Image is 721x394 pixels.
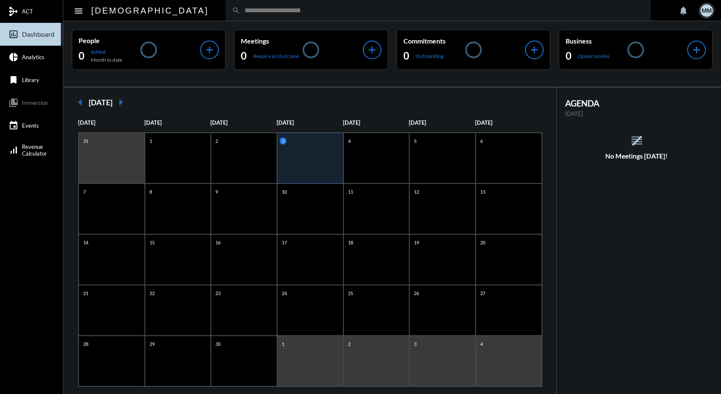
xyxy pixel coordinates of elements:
p: 4 [346,137,353,145]
span: Library [22,77,39,83]
p: 28 [81,340,90,347]
mat-icon: search [232,6,240,15]
mat-icon: event [8,120,19,131]
p: 14 [81,239,90,246]
p: 18 [346,239,355,246]
p: 23 [213,290,223,297]
p: 19 [412,239,421,246]
p: 12 [412,188,421,195]
p: 3 [412,340,419,347]
p: 29 [147,340,157,347]
h2: [DEMOGRAPHIC_DATA] [91,4,209,17]
mat-icon: arrow_right [112,94,129,111]
p: 5 [412,137,419,145]
p: [DATE] [475,119,541,126]
p: [DATE] [343,119,409,126]
button: Toggle sidenav [70,2,87,19]
mat-icon: insert_chart_outlined [8,29,19,39]
p: 20 [478,239,487,246]
h2: AGENDA [565,98,708,108]
mat-icon: arrow_left [72,94,89,111]
p: [DATE] [210,119,277,126]
p: 21 [81,290,90,297]
p: 25 [346,290,355,297]
p: 26 [412,290,421,297]
p: 1 [147,137,154,145]
mat-icon: notifications [678,5,688,16]
p: 24 [280,290,289,297]
p: 10 [280,188,289,195]
p: 17 [280,239,289,246]
p: 2 [346,340,353,347]
p: 13 [478,188,487,195]
mat-icon: mediation [8,6,19,16]
p: [DATE] [78,119,144,126]
span: ACT [22,8,33,15]
h5: No Meetings [DATE]! [557,152,717,160]
p: 8 [147,188,154,195]
p: 30 [213,340,223,347]
span: Events [22,122,39,129]
mat-icon: signal_cellular_alt [8,145,19,155]
p: 1 [280,340,286,347]
p: [DATE] [565,110,708,117]
p: 27 [478,290,487,297]
p: 11 [346,188,355,195]
p: [DATE] [277,119,343,126]
mat-icon: Side nav toggle icon [73,6,84,16]
span: Revenue Calculator [22,143,47,157]
mat-icon: bookmark [8,75,19,85]
p: 2 [213,137,220,145]
span: Immersion [22,99,48,106]
span: Analytics [22,54,44,60]
div: MM [700,4,713,17]
p: 7 [81,188,88,195]
p: 3 [280,137,286,145]
p: 22 [147,290,157,297]
mat-icon: pie_chart [8,52,19,62]
h2: [DATE] [89,98,112,107]
p: 15 [147,239,157,246]
p: 16 [213,239,223,246]
p: 9 [213,188,220,195]
p: 31 [81,137,90,145]
mat-icon: collections_bookmark [8,98,19,108]
p: [DATE] [144,119,211,126]
p: 4 [478,340,485,347]
p: [DATE] [409,119,475,126]
span: Dashboard [22,30,54,38]
p: 6 [478,137,485,145]
mat-icon: reorder [630,134,644,148]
